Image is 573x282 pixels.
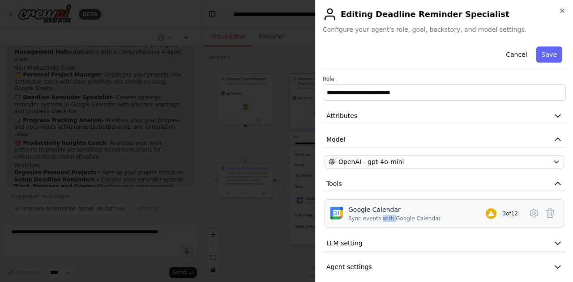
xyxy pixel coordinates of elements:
div: Sync events with Google Calendar [348,215,440,222]
button: Delete tool [542,205,558,221]
button: Tools [323,176,566,192]
img: Google Calendar [330,207,343,219]
button: Cancel [500,46,532,63]
span: Model [326,135,345,144]
span: Tools [326,179,342,188]
span: Attributes [326,111,357,120]
span: Agent settings [326,262,372,271]
span: OpenAI - gpt-4o-mini [338,157,404,166]
span: LLM setting [326,239,363,248]
button: OpenAI - gpt-4o-mini [325,155,564,168]
button: Save [536,46,562,63]
button: LLM setting [323,235,566,252]
button: Model [323,131,566,148]
button: Agent settings [323,259,566,275]
button: Attributes [323,108,566,124]
span: 3 of 12 [500,209,521,218]
h2: Editing Deadline Reminder Specialist [323,7,566,21]
div: Google Calendar [348,205,440,214]
button: Configure tool [526,205,542,221]
span: Configure your agent's role, goal, backstory, and model settings. [323,25,566,34]
label: Role [323,76,566,83]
